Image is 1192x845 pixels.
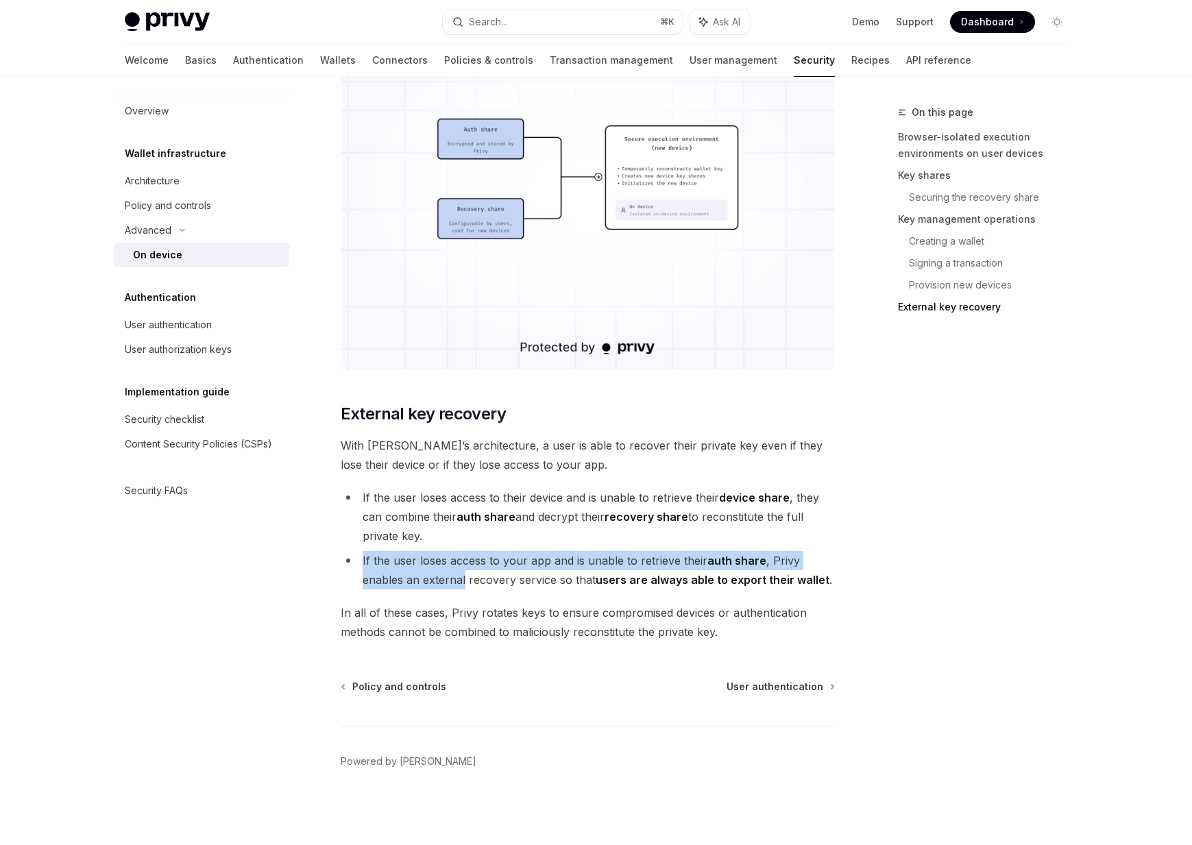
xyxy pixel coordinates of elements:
[906,44,971,77] a: API reference
[125,44,169,77] a: Welcome
[114,478,289,503] a: Security FAQs
[457,510,515,524] strong: auth share
[114,313,289,337] a: User authentication
[851,44,890,77] a: Recipes
[707,554,766,567] strong: auth share
[114,337,289,362] a: User authorization keys
[898,164,1079,186] a: Key shares
[605,510,688,524] strong: recovery share
[372,44,428,77] a: Connectors
[690,44,777,77] a: User management
[852,15,879,29] a: Demo
[719,491,790,504] strong: device share
[909,186,1079,208] a: Securing the recovery share
[341,403,506,425] span: External key recovery
[341,436,835,474] span: With [PERSON_NAME]’s architecture, a user is able to recover their private key even if they lose ...
[660,16,674,27] span: ⌘ K
[727,680,834,694] a: User authentication
[125,222,171,238] div: Advanced
[896,15,934,29] a: Support
[125,317,212,333] div: User authentication
[233,44,304,77] a: Authentication
[550,44,673,77] a: Transaction management
[114,243,289,267] a: On device
[727,680,823,694] span: User authentication
[961,15,1014,29] span: Dashboard
[443,10,683,34] button: Search...⌘K
[341,755,476,768] a: Powered by [PERSON_NAME]
[596,573,829,587] strong: users are always able to export their wallet
[352,680,446,694] span: Policy and controls
[794,44,835,77] a: Security
[342,680,446,694] a: Policy and controls
[125,384,230,400] h5: Implementation guide
[898,126,1079,164] a: Browser-isolated execution environments on user devices
[341,17,835,370] img: Provision a new device
[320,44,356,77] a: Wallets
[469,14,507,30] div: Search...
[125,436,272,452] div: Content Security Policies (CSPs)
[125,411,204,428] div: Security checklist
[125,289,196,306] h5: Authentication
[125,482,188,499] div: Security FAQs
[114,169,289,193] a: Architecture
[341,551,835,589] li: If the user loses access to your app and is unable to retrieve their , Privy enables an external ...
[125,145,226,162] h5: Wallet infrastructure
[444,44,533,77] a: Policies & controls
[125,173,180,189] div: Architecture
[898,208,1079,230] a: Key management operations
[125,197,211,214] div: Policy and controls
[185,44,217,77] a: Basics
[341,603,835,641] span: In all of these cases, Privy rotates keys to ensure compromised devices or authentication methods...
[125,341,232,358] div: User authorization keys
[125,12,210,32] img: light logo
[114,193,289,218] a: Policy and controls
[114,432,289,456] a: Content Security Policies (CSPs)
[950,11,1035,33] a: Dashboard
[909,252,1079,274] a: Signing a transaction
[133,247,182,263] div: On device
[114,99,289,123] a: Overview
[713,15,740,29] span: Ask AI
[1046,11,1068,33] button: Toggle dark mode
[898,296,1079,318] a: External key recovery
[909,274,1079,296] a: Provision new devices
[912,104,973,121] span: On this page
[690,10,750,34] button: Ask AI
[125,103,169,119] div: Overview
[909,230,1079,252] a: Creating a wallet
[114,407,289,432] a: Security checklist
[341,488,835,546] li: If the user loses access to their device and is unable to retrieve their , they can combine their...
